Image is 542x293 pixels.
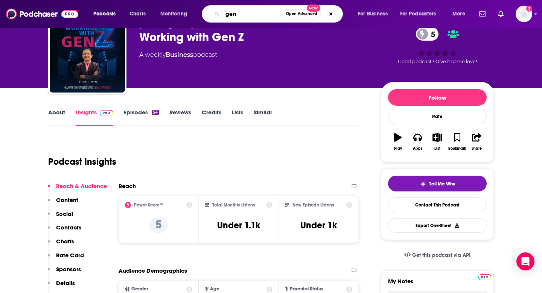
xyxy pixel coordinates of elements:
[210,287,219,291] span: Age
[381,23,494,69] div: 5Good podcast? Give it some love!
[400,9,436,19] span: For Podcasters
[413,146,423,151] div: Apps
[388,176,487,191] button: tell me why sparkleTell Me Why
[452,9,465,19] span: More
[149,218,168,233] p: 5
[395,8,447,20] button: open menu
[283,9,321,18] button: Open AdvancedNew
[394,146,402,151] div: Play
[76,109,113,126] a: InsightsPodchaser Pro
[398,59,477,64] span: Good podcast? Give it some love!
[56,182,107,190] p: Reach & Audience
[93,9,116,19] span: Podcasts
[100,110,113,116] img: Podchaser Pro
[254,109,272,126] a: Similar
[358,9,388,19] span: For Business
[48,109,65,126] a: About
[48,252,84,266] button: Rate Card
[119,267,187,274] h2: Audience Demographics
[155,8,197,20] button: open menu
[56,252,84,259] p: Rate Card
[476,8,489,20] a: Show notifications dropdown
[495,8,507,20] a: Show notifications dropdown
[388,218,487,233] button: Export One-Sheet
[202,109,221,126] a: Credits
[467,128,487,155] button: Share
[290,287,323,291] span: Parental Status
[123,109,159,126] a: Episodes54
[429,181,455,187] span: Tell Me Why
[388,89,487,106] button: Follow
[131,287,148,291] span: Gender
[388,109,487,124] div: Rate
[129,9,146,19] span: Charts
[286,12,317,16] span: Open Advanced
[56,210,73,217] p: Social
[48,182,107,196] button: Reach & Audience
[478,274,491,280] img: Podchaser Pro
[56,224,81,231] p: Contacts
[448,146,466,151] div: Bookmark
[119,182,136,190] h2: Reach
[516,6,532,22] button: Show profile menu
[56,266,81,273] p: Sponsors
[166,51,193,58] a: Business
[88,8,125,20] button: open menu
[56,238,74,245] p: Charts
[516,252,534,270] div: Open Intercom Messenger
[56,196,78,203] p: Content
[160,9,187,19] span: Monitoring
[48,224,81,238] button: Contacts
[307,5,320,12] span: New
[423,27,439,41] span: 5
[353,8,397,20] button: open menu
[526,6,532,12] svg: Add a profile image
[6,7,78,21] img: Podchaser - Follow, Share and Rate Podcasts
[134,202,163,208] h2: Power Score™
[48,210,73,224] button: Social
[169,109,191,126] a: Reviews
[388,197,487,212] a: Contact This Podcast
[388,128,408,155] button: Play
[48,238,74,252] button: Charts
[428,128,447,155] button: List
[209,5,350,23] div: Search podcasts, credits, & more...
[152,110,159,115] div: 54
[398,246,477,264] a: Get this podcast via API
[222,8,283,20] input: Search podcasts, credits, & more...
[292,202,334,208] h2: New Episode Listens
[125,8,150,20] a: Charts
[388,278,487,291] label: My Notes
[212,202,255,208] h2: Total Monthly Listens
[516,6,532,22] img: User Profile
[420,181,426,187] img: tell me why sparkle
[447,8,475,20] button: open menu
[447,128,467,155] button: Bookmark
[300,220,337,231] h3: Under 1k
[139,50,217,59] div: A weekly podcast
[50,17,125,93] img: Working with Gen Z
[217,220,260,231] h3: Under 1.1k
[478,273,491,280] a: Pro website
[408,128,427,155] button: Apps
[48,266,81,279] button: Sponsors
[472,146,482,151] div: Share
[48,156,116,167] h1: Podcast Insights
[416,27,439,41] a: 5
[56,279,75,287] p: Details
[516,6,532,22] span: Logged in as KSKristina
[232,109,243,126] a: Lists
[48,196,78,210] button: Content
[412,252,470,258] span: Get this podcast via API
[434,146,440,151] div: List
